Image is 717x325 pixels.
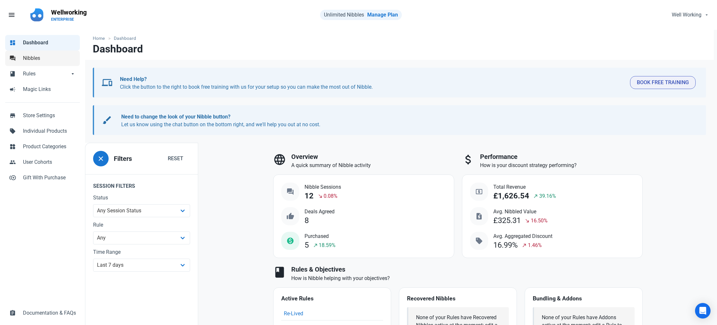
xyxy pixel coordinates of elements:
[630,76,696,89] button: Book Free Training
[121,114,230,120] b: Need to change the look of your Nibble button?
[9,158,16,165] span: people
[70,70,76,76] span: arrow_drop_down
[47,5,91,25] a: WellworkingENTERPRISE
[493,241,518,250] div: 16.99%
[475,212,483,220] span: request_quote
[9,54,16,61] span: forum
[93,248,190,256] label: Time Range
[493,208,548,216] span: Avg. Nibbled Value
[93,43,143,55] h1: Dashboard
[23,143,76,151] span: Product Categories
[5,35,80,50] a: dashboardDashboard
[305,232,336,240] span: Purchased
[286,212,294,220] span: thumb_up
[5,305,80,321] a: assignmentDocumentation & FAQs
[9,127,16,134] span: sell
[637,79,689,86] span: Book Free Training
[121,113,690,129] p: Let us know using the chat button on the bottom right, and we'll help you out at no cost.
[9,112,16,118] span: store
[533,194,538,199] span: north_east
[305,192,314,200] div: 12
[85,174,198,194] legend: Session Filters
[522,243,527,248] span: north_east
[493,232,552,240] span: Avg. Aggregated Discount
[114,155,132,162] h3: Filters
[5,82,80,97] a: campaignMagic Links
[305,216,309,225] div: 8
[493,216,521,225] div: £325.31
[5,123,80,139] a: sellIndividual Products
[528,241,542,249] span: 1.46%
[8,11,16,19] span: menu
[480,162,643,169] p: How is your discount strategy performing?
[23,54,76,62] span: Nibbles
[120,76,147,82] b: Need Help?
[291,266,643,273] h3: Rules & Objectives
[367,12,398,18] a: Manage Plan
[319,241,336,249] span: 18.59%
[324,12,364,18] span: Unlimited Nibbles
[462,153,475,166] span: attach_money
[313,243,318,248] span: north_east
[480,153,643,161] h3: Performance
[539,192,556,200] span: 39.16%
[305,183,341,191] span: Nibble Sessions
[9,39,16,45] span: dashboard
[291,162,454,169] p: A quick summary of Nibble activity
[273,153,286,166] span: language
[51,8,87,17] p: Wellworking
[305,208,335,216] span: Deals Agreed
[291,153,454,161] h3: Overview
[9,85,16,92] span: campaign
[93,221,190,229] label: Rule
[273,266,286,279] span: book
[9,309,16,316] span: assignment
[5,50,80,66] a: forumNibbles
[9,70,16,76] span: book
[51,17,87,22] p: ENTERPRISE
[23,112,76,119] span: Store Settings
[525,218,530,223] span: south_east
[475,237,483,245] span: sell
[493,183,556,191] span: Total Revenue
[672,11,701,19] span: Well Working
[324,192,337,200] span: 0.08%
[318,194,323,199] span: south_east
[120,75,625,91] p: Click the button to the right to book free training with us for your setup so you can make the mo...
[23,158,76,166] span: User Cohorts
[5,66,80,82] a: bookRulesarrow_drop_down
[284,310,303,317] a: Re-Lived
[531,217,548,225] span: 16.50%
[286,188,294,196] span: question_answer
[291,275,643,282] p: How is Nibble helping with your objectives?
[695,303,711,319] div: Open Intercom Messenger
[161,152,190,165] button: Reset
[23,39,76,47] span: Dashboard
[23,70,70,78] span: Rules
[93,194,190,202] label: Status
[9,143,16,149] span: widgets
[85,30,714,43] nav: breadcrumbs
[305,241,309,250] div: 5
[5,139,80,154] a: widgetsProduct Categories
[102,115,112,125] span: brush
[102,77,112,88] span: devices
[23,174,76,182] span: Gift With Purchase
[23,85,76,93] span: Magic Links
[286,237,294,245] span: monetization_on
[5,108,80,123] a: storeStore Settings
[23,127,76,135] span: Individual Products
[23,309,76,317] span: Documentation & FAQs
[9,174,16,180] span: control_point_duplicate
[407,296,509,302] h4: Recovered Nibbles
[533,296,635,302] h4: Bundling & Addons
[93,35,108,42] a: Home
[475,188,483,196] span: local_atm
[93,151,109,166] button: close
[666,8,713,21] button: Well Working
[281,296,383,302] h4: Active Rules
[168,155,183,162] span: Reset
[5,170,80,185] a: control_point_duplicateGift With Purchase
[5,154,80,170] a: peopleUser Cohorts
